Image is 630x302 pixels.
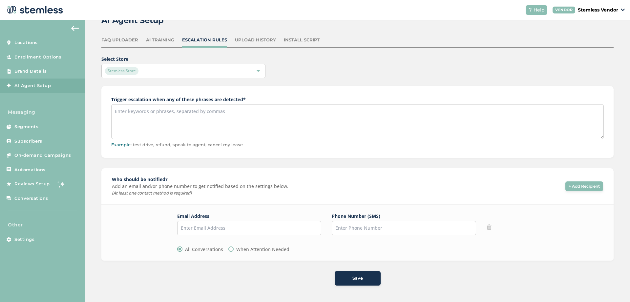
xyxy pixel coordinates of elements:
div: FAQ Uploader [101,37,138,43]
img: icon_down-arrow-small-66adaf34.svg [621,9,625,11]
button: Save [335,271,381,286]
p: Stemless Vendor [578,7,618,13]
img: logo-dark-0685b13c.svg [5,3,63,16]
input: Enter Phone Number [332,221,476,235]
span: Example [111,142,131,147]
div: VENDOR [553,7,575,13]
span: Conversations [14,195,48,202]
span: Subscribers [14,138,42,145]
label: All Conversations [185,246,223,253]
div: Install Script [284,37,320,43]
img: icon-arrow-back-accent-c549486e.svg [71,26,79,31]
span: Reviews Setup [14,181,50,187]
label: Select Store [101,56,272,62]
span: Brand Details [14,68,47,75]
label: When Attention Needed [236,246,289,253]
span: Settings [14,236,34,243]
h2: AI Agent Setup [101,14,164,26]
label: Trigger escalation when any of these phrases are detected [111,96,604,103]
iframe: Chat Widget [597,270,630,302]
div: Upload History [235,37,276,43]
span: Help [534,7,545,13]
span: On-demand Campaigns [14,152,71,159]
span: Automations [14,167,46,173]
div: Escalation Rules [182,37,227,43]
label: (At least one contact method is required) [112,190,288,197]
img: icon-help-white-03924b79.svg [528,8,532,12]
div: AI Training [146,37,174,43]
label: Email Address [177,213,322,220]
label: Phone Number (SMS) [332,213,476,220]
span: Stemless Store [105,67,138,75]
span: + Add Recipient [569,183,600,189]
label: Add an email and/or phone number to get notified based on the settings below. [112,184,288,189]
label: : test drive, refund, speak to agent, cancel my lease [111,142,604,148]
span: Save [352,275,363,282]
img: glitter-stars-b7820f95.gif [55,177,68,191]
input: Enter Email Address [177,221,322,235]
span: Segments [14,124,38,130]
span: Enrollment Options [14,54,61,60]
span: Locations [14,39,38,46]
button: + Add Recipient [565,181,603,191]
h3: Who should be notified? [112,176,288,183]
span: AI Agent Setup [14,82,51,89]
